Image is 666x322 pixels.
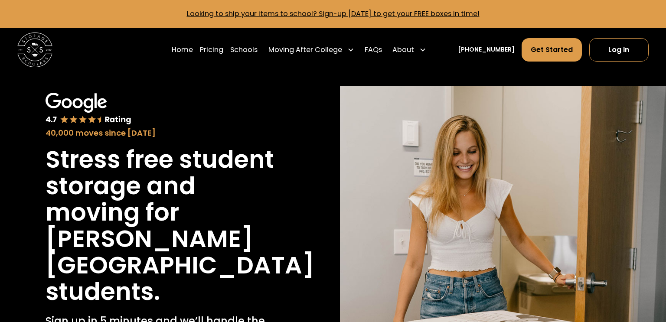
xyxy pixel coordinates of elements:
a: Home [172,38,193,62]
h1: Stress free student storage and moving for [46,146,280,225]
a: [PHONE_NUMBER] [458,45,515,54]
div: About [392,45,414,55]
h1: [PERSON_NAME][GEOGRAPHIC_DATA] [46,225,314,278]
a: Looking to ship your items to school? Sign-up [DATE] to get your FREE boxes in time! [187,9,480,19]
img: Storage Scholars main logo [17,33,52,68]
a: Pricing [200,38,223,62]
h1: students. [46,278,160,305]
a: Log In [589,38,649,62]
img: Google 4.7 star rating [46,93,131,126]
a: Schools [230,38,258,62]
a: FAQs [365,38,382,62]
div: Moving After College [268,45,342,55]
a: Get Started [522,38,582,62]
div: 40,000 moves since [DATE] [46,127,280,139]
